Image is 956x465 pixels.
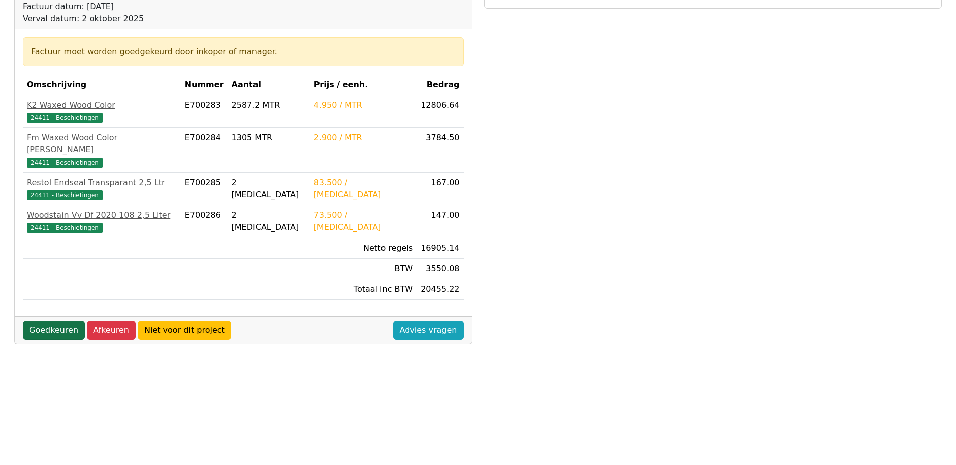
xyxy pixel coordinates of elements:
div: Fm Waxed Wood Color [PERSON_NAME] [27,132,177,156]
th: Aantal [228,74,310,95]
div: 83.500 / [MEDICAL_DATA] [314,177,413,201]
a: Fm Waxed Wood Color [PERSON_NAME]24411 - Beschietingen [27,132,177,168]
a: Niet voor dit project [138,321,231,340]
td: 3550.08 [417,259,463,279]
td: E700285 [181,173,228,205]
td: E700283 [181,95,228,128]
td: 16905.14 [417,238,463,259]
div: Factuur moet worden goedgekeurd door inkoper of manager. [31,46,455,58]
div: 2.900 / MTR [314,132,413,144]
a: Goedkeuren [23,321,85,340]
th: Bedrag [417,74,463,95]
div: 73.500 / [MEDICAL_DATA] [314,209,413,234]
div: 2587.2 MTR [232,99,306,111]
a: Woodstain Vv Df 2020 108 2,5 Liter24411 - Beschietingen [27,209,177,234]
div: 4.950 / MTR [314,99,413,111]
span: 24411 - Beschietingen [27,113,103,123]
span: 24411 - Beschietingen [27,223,103,233]
th: Nummer [181,74,228,95]
td: E700284 [181,128,228,173]
div: 2 [MEDICAL_DATA] [232,209,306,234]
div: Restol Endseal Transparant 2,5 Ltr [27,177,177,189]
span: 24411 - Beschietingen [27,158,103,168]
div: Factuur datum: [DATE] [23,1,344,13]
div: K2 Waxed Wood Color [27,99,177,111]
td: 167.00 [417,173,463,205]
td: Netto regels [310,238,417,259]
td: 147.00 [417,205,463,238]
td: BTW [310,259,417,279]
a: K2 Waxed Wood Color24411 - Beschietingen [27,99,177,123]
div: 1305 MTR [232,132,306,144]
th: Omschrijving [23,74,181,95]
div: Woodstain Vv Df 2020 108 2,5 Liter [27,209,177,221]
td: Totaal inc BTW [310,279,417,300]
td: E700286 [181,205,228,238]
a: Restol Endseal Transparant 2,5 Ltr24411 - Beschietingen [27,177,177,201]
td: 3784.50 [417,128,463,173]
span: 24411 - Beschietingen [27,190,103,200]
td: 12806.64 [417,95,463,128]
a: Advies vragen [393,321,464,340]
th: Prijs / eenh. [310,74,417,95]
div: Verval datum: 2 oktober 2025 [23,13,344,25]
td: 20455.22 [417,279,463,300]
div: 2 [MEDICAL_DATA] [232,177,306,201]
a: Afkeuren [87,321,136,340]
